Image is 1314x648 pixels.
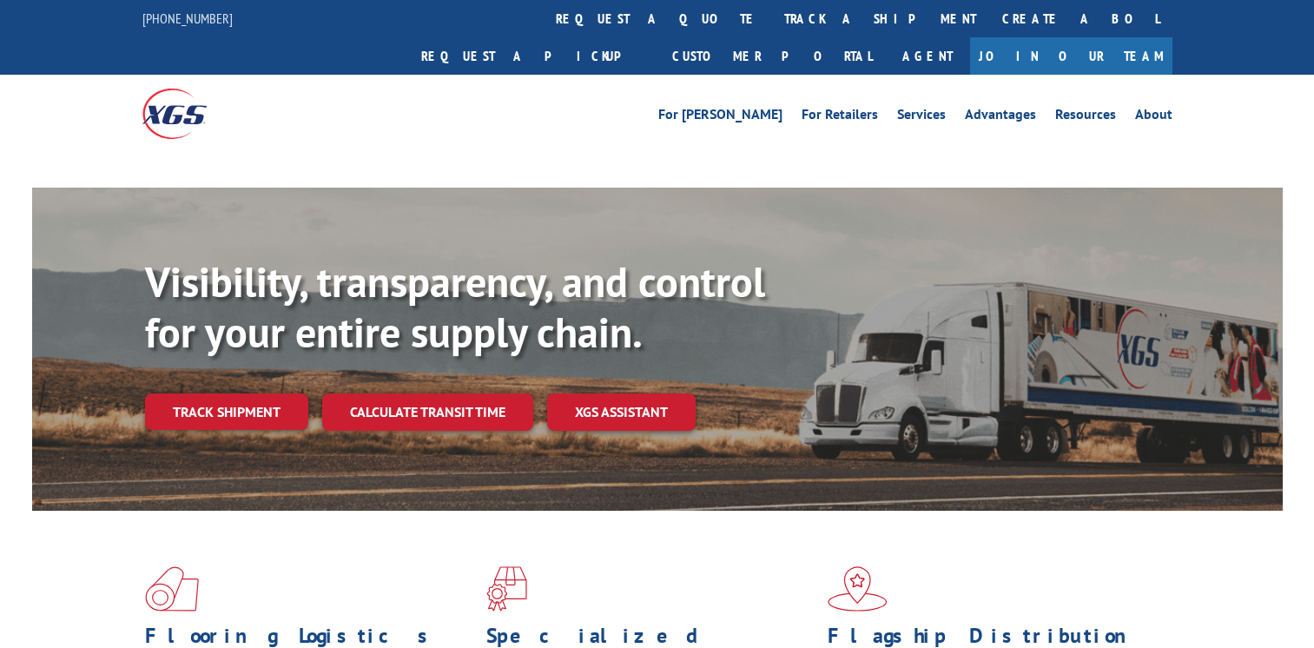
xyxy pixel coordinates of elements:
[802,108,878,127] a: For Retailers
[659,37,885,75] a: Customer Portal
[145,255,765,359] b: Visibility, transparency, and control for your entire supply chain.
[145,393,308,430] a: Track shipment
[658,108,782,127] a: For [PERSON_NAME]
[145,566,199,612] img: xgs-icon-total-supply-chain-intelligence-red
[1055,108,1116,127] a: Resources
[885,37,970,75] a: Agent
[408,37,659,75] a: Request a pickup
[897,108,946,127] a: Services
[1135,108,1172,127] a: About
[486,566,527,612] img: xgs-icon-focused-on-flooring-red
[142,10,233,27] a: [PHONE_NUMBER]
[970,37,1172,75] a: Join Our Team
[828,566,888,612] img: xgs-icon-flagship-distribution-model-red
[965,108,1036,127] a: Advantages
[547,393,696,431] a: XGS ASSISTANT
[322,393,533,431] a: Calculate transit time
